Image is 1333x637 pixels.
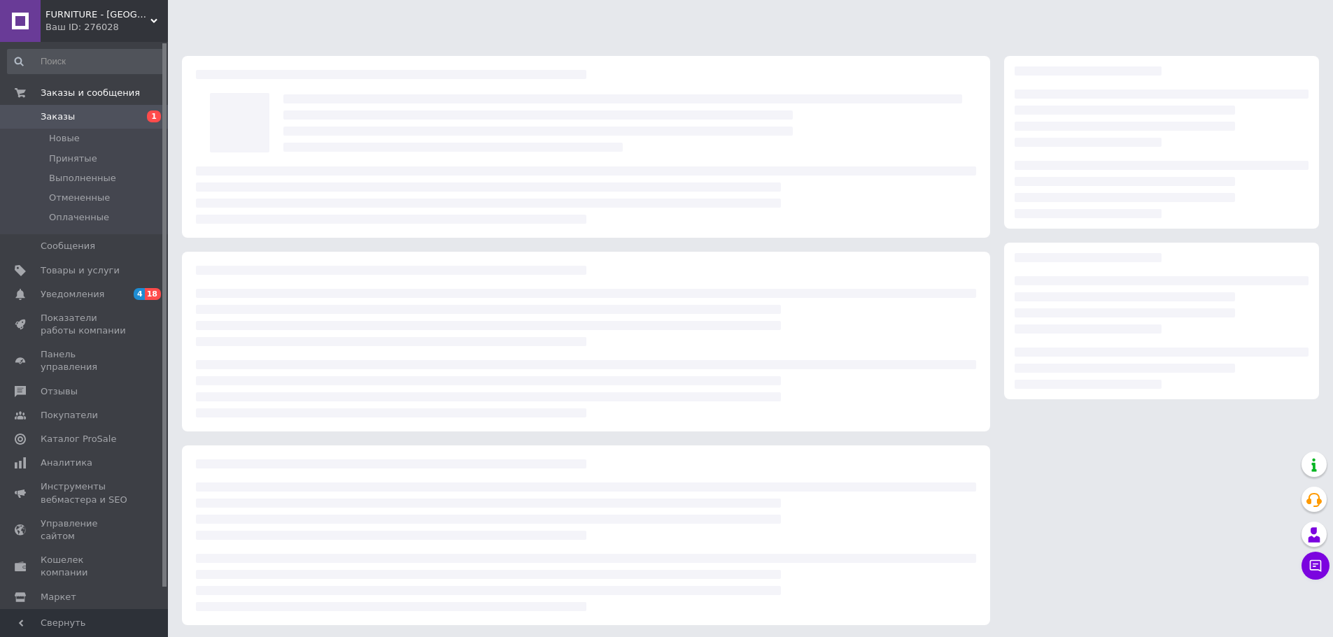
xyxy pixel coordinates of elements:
span: Товары и услуги [41,264,120,277]
span: Инструменты вебмастера и SEO [41,480,129,506]
button: Чат с покупателем [1302,552,1330,580]
span: Покупатели [41,409,98,422]
span: 4 [134,288,145,300]
span: FURNITURE - UKRAINE [45,8,150,21]
span: Управление сайтом [41,517,129,543]
span: Отзывы [41,385,78,398]
span: Аналитика [41,457,92,469]
span: Маркет [41,591,76,603]
span: 18 [145,288,161,300]
div: Ваш ID: 276028 [45,21,168,34]
span: Заказы и сообщения [41,87,140,99]
span: Новые [49,132,80,145]
span: Выполненные [49,172,116,185]
span: Кошелек компании [41,554,129,579]
span: Панель управления [41,348,129,373]
span: Оплаченные [49,211,109,224]
span: Показатели работы компании [41,312,129,337]
span: Уведомления [41,288,104,301]
input: Поиск [7,49,165,74]
span: Каталог ProSale [41,433,116,445]
span: 1 [147,110,161,122]
span: Сообщения [41,240,95,252]
span: Отмененные [49,192,110,204]
span: Заказы [41,110,75,123]
span: Принятые [49,152,97,165]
